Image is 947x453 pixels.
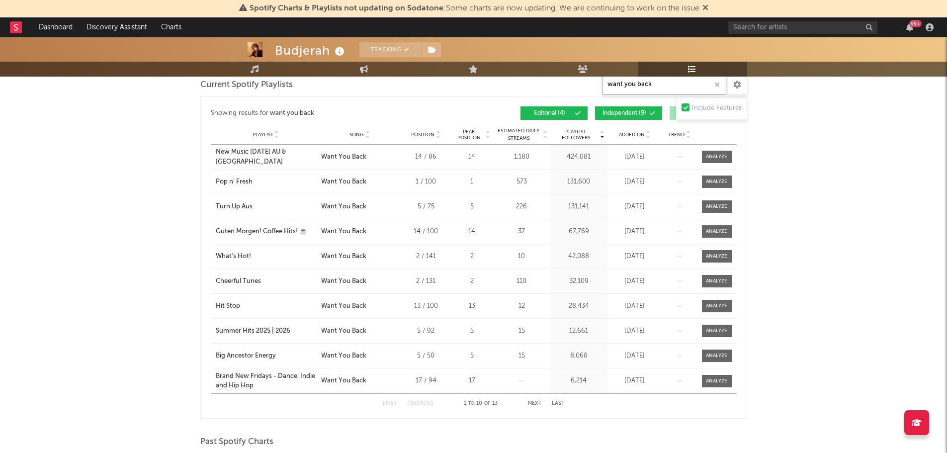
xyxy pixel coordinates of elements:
[496,152,548,162] div: 1,180
[528,401,542,406] button: Next
[453,227,491,237] div: 14
[496,301,548,311] div: 12
[702,4,708,12] span: Dismiss
[250,4,443,12] span: Spotify Charts & Playlists not updating on Sodatone
[610,252,660,262] div: [DATE]
[453,301,491,311] div: 13
[728,21,877,34] input: Search for artists
[553,252,605,262] div: 42,088
[404,202,448,212] div: 5 / 75
[496,227,548,237] div: 37
[154,17,188,37] a: Charts
[404,376,448,386] div: 17 / 94
[553,301,605,311] div: 28,434
[211,106,474,120] div: Showing results for
[496,276,548,286] div: 110
[270,107,314,119] div: want you back
[453,177,491,187] div: 1
[349,132,364,138] span: Song
[216,276,316,286] a: Cheerful Tunes
[216,276,261,286] div: Cheerful Tunes
[250,4,699,12] span: : Some charts are now updating. We are continuing to work on the issue
[906,23,913,31] button: 99+
[453,202,491,212] div: 5
[610,351,660,361] div: [DATE]
[404,227,448,237] div: 14 / 100
[453,398,508,410] div: 1 10 13
[216,371,316,391] a: Brand New Fridays - Dance, Indie and Hip Hop
[496,351,548,361] div: 15
[321,276,366,286] div: Want You Back
[909,20,922,27] div: 99 +
[602,110,647,116] span: Independent ( 9 )
[453,252,491,262] div: 2
[610,177,660,187] div: [DATE]
[80,17,154,37] a: Discovery Assistant
[407,401,433,406] button: Previous
[670,106,737,120] button: Algorithmic(0)
[216,252,316,262] a: What's Hot!
[453,152,491,162] div: 14
[359,42,422,57] button: Tracking
[496,177,548,187] div: 573
[453,276,491,286] div: 2
[468,401,474,406] span: to
[610,326,660,336] div: [DATE]
[411,132,434,138] span: Position
[253,132,273,138] span: Playlist
[216,177,316,187] a: Pop n' Fresh
[610,152,660,162] div: [DATE]
[216,202,253,212] div: Turn Up Aus
[610,202,660,212] div: [DATE]
[610,276,660,286] div: [DATE]
[553,129,599,141] span: Playlist Followers
[216,326,290,336] div: Summer Hits 2025 | 2026
[553,276,605,286] div: 32,109
[216,147,316,167] a: New Music [DATE] AU & [GEOGRAPHIC_DATA]
[496,252,548,262] div: 10
[552,401,565,406] button: Last
[553,351,605,361] div: 8,068
[610,376,660,386] div: [DATE]
[383,401,397,406] button: First
[553,152,605,162] div: 424,081
[216,227,316,237] a: Guten Morgen! Coffee Hits! ☕
[216,326,316,336] a: Summer Hits 2025 | 2026
[200,79,293,91] span: Current Spotify Playlists
[321,252,366,262] div: Want You Back
[216,227,307,237] div: Guten Morgen! Coffee Hits! ☕
[453,326,491,336] div: 5
[453,376,491,386] div: 17
[216,301,240,311] div: Hit Stop
[595,106,662,120] button: Independent(9)
[484,401,490,406] span: of
[321,326,366,336] div: Want You Back
[453,351,491,361] div: 5
[496,127,542,142] span: Estimated Daily Streams
[216,202,316,212] a: Turn Up Aus
[216,351,316,361] a: Big Ancestor Energy
[216,301,316,311] a: Hit Stop
[321,202,366,212] div: Want You Back
[404,351,448,361] div: 5 / 50
[404,301,448,311] div: 13 / 100
[668,132,685,138] span: Trend
[321,351,366,361] div: Want You Back
[275,42,347,59] div: Budjerah
[453,129,485,141] span: Peak Position
[553,376,605,386] div: 6,214
[553,326,605,336] div: 12,661
[553,227,605,237] div: 67,769
[216,351,276,361] div: Big Ancestor Energy
[527,110,573,116] span: Editorial ( 4 )
[610,227,660,237] div: [DATE]
[32,17,80,37] a: Dashboard
[321,177,366,187] div: Want You Back
[610,301,660,311] div: [DATE]
[404,177,448,187] div: 1 / 100
[321,376,366,386] div: Want You Back
[553,202,605,212] div: 131,141
[321,301,366,311] div: Want You Back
